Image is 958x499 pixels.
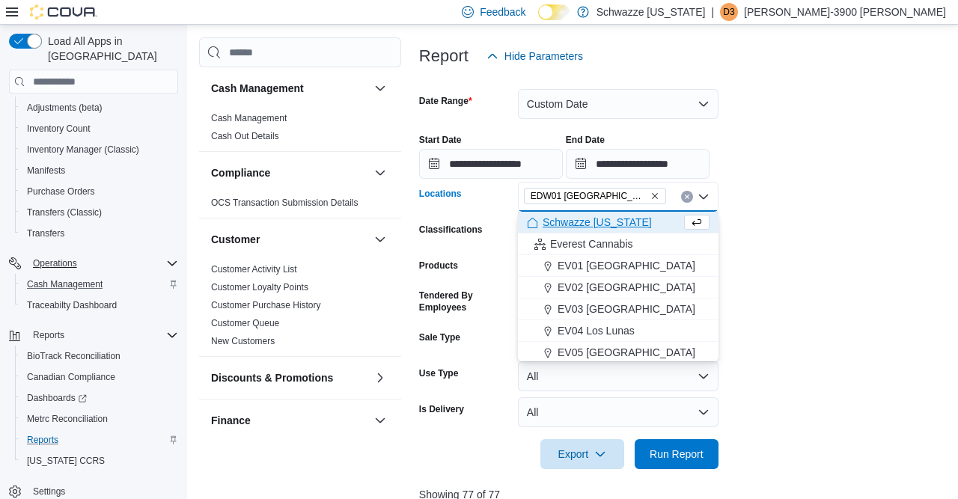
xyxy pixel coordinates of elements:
label: Start Date [419,134,462,146]
button: Cash Management [371,79,389,97]
button: Schwazze [US_STATE] [518,212,718,233]
button: Traceabilty Dashboard [15,295,184,316]
h3: Report [419,47,469,65]
span: Metrc Reconciliation [27,413,108,425]
p: Schwazze [US_STATE] [597,3,706,21]
a: Manifests [21,162,71,180]
span: Cash Out Details [211,130,279,142]
a: Customer Activity List [211,264,297,275]
h3: Discounts & Promotions [211,370,333,385]
button: Remove EDW01 Farmington from selection in this group [650,192,659,200]
button: Hide Parameters [480,41,589,71]
span: Cash Management [27,278,103,290]
button: Adjustments (beta) [15,97,184,118]
span: Metrc Reconciliation [21,410,178,428]
button: Compliance [371,164,389,182]
button: Finance [211,413,368,428]
h3: Cash Management [211,81,304,96]
button: Operations [27,254,83,272]
span: Schwazze [US_STATE] [543,215,652,230]
span: [US_STATE] CCRS [27,455,105,467]
span: Traceabilty Dashboard [21,296,178,314]
button: EV03 [GEOGRAPHIC_DATA] [518,299,718,320]
span: Load All Apps in [GEOGRAPHIC_DATA] [42,34,178,64]
span: Reports [33,329,64,341]
span: Dark Mode [538,20,539,21]
label: Is Delivery [419,403,464,415]
button: Inventory Count [15,118,184,139]
button: Canadian Compliance [15,367,184,388]
span: EV01 [GEOGRAPHIC_DATA] [558,258,695,273]
button: Manifests [15,160,184,181]
span: EDW01 [GEOGRAPHIC_DATA] [531,189,647,203]
label: Sale Type [419,331,460,343]
button: Customer [211,232,368,247]
a: Customer Purchase History [211,300,321,310]
p: [PERSON_NAME]-3900 [PERSON_NAME] [744,3,946,21]
button: EV01 [GEOGRAPHIC_DATA] [518,255,718,277]
a: Canadian Compliance [21,368,121,386]
span: Export [549,439,615,469]
a: Traceabilty Dashboard [21,296,123,314]
span: Reports [27,326,178,344]
a: Cash Management [21,275,109,293]
a: Dashboards [21,389,93,407]
button: Run Report [635,439,718,469]
input: Press the down key to open a popover containing a calendar. [419,149,563,179]
span: EV03 [GEOGRAPHIC_DATA] [558,301,695,316]
a: [US_STATE] CCRS [21,452,111,470]
span: Adjustments (beta) [21,99,178,117]
label: End Date [566,134,605,146]
label: Locations [419,188,462,200]
button: EV04 Los Lunas [518,320,718,342]
a: Transfers [21,224,70,242]
button: Cash Management [211,81,368,96]
button: Transfers [15,223,184,244]
div: Customer [199,260,401,356]
button: Discounts & Promotions [371,369,389,387]
div: Daniel-3900 Lopez [720,3,738,21]
a: Customer Queue [211,318,279,328]
span: EV02 [GEOGRAPHIC_DATA] [558,280,695,295]
button: Everest Cannabis [518,233,718,255]
button: Metrc Reconciliation [15,408,184,429]
button: Reports [27,326,70,344]
span: Inventory Count [21,120,178,138]
button: Reports [15,429,184,450]
button: Cash Management [15,274,184,295]
span: OCS Transaction Submission Details [211,197,359,209]
span: BioTrack Reconciliation [21,347,178,365]
button: Export [540,439,624,469]
button: All [518,361,718,391]
span: Transfers [27,227,64,239]
div: Compliance [199,194,401,218]
span: Manifests [21,162,178,180]
label: Tendered By Employees [419,290,512,313]
input: Dark Mode [538,4,570,20]
button: BioTrack Reconciliation [15,346,184,367]
span: Inventory Manager (Classic) [27,144,139,156]
span: Settings [33,486,65,498]
span: Adjustments (beta) [27,102,103,114]
span: Transfers (Classic) [21,203,178,221]
span: New Customers [211,335,275,347]
a: Adjustments (beta) [21,99,109,117]
a: New Customers [211,336,275,346]
button: [US_STATE] CCRS [15,450,184,471]
span: Customer Activity List [211,263,297,275]
a: Customer Loyalty Points [211,282,308,293]
span: Traceabilty Dashboard [27,299,117,311]
span: Transfers (Classic) [27,206,102,218]
span: Canadian Compliance [27,371,115,383]
img: Cova [30,4,97,19]
span: Dashboards [27,392,87,404]
h3: Finance [211,413,251,428]
a: Purchase Orders [21,183,101,200]
span: Run Report [650,447,704,462]
label: Use Type [419,367,458,379]
span: Reports [21,431,178,449]
button: EV05 [GEOGRAPHIC_DATA] [518,342,718,364]
a: Inventory Count [21,120,97,138]
label: Classifications [419,224,483,236]
button: Purchase Orders [15,181,184,202]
